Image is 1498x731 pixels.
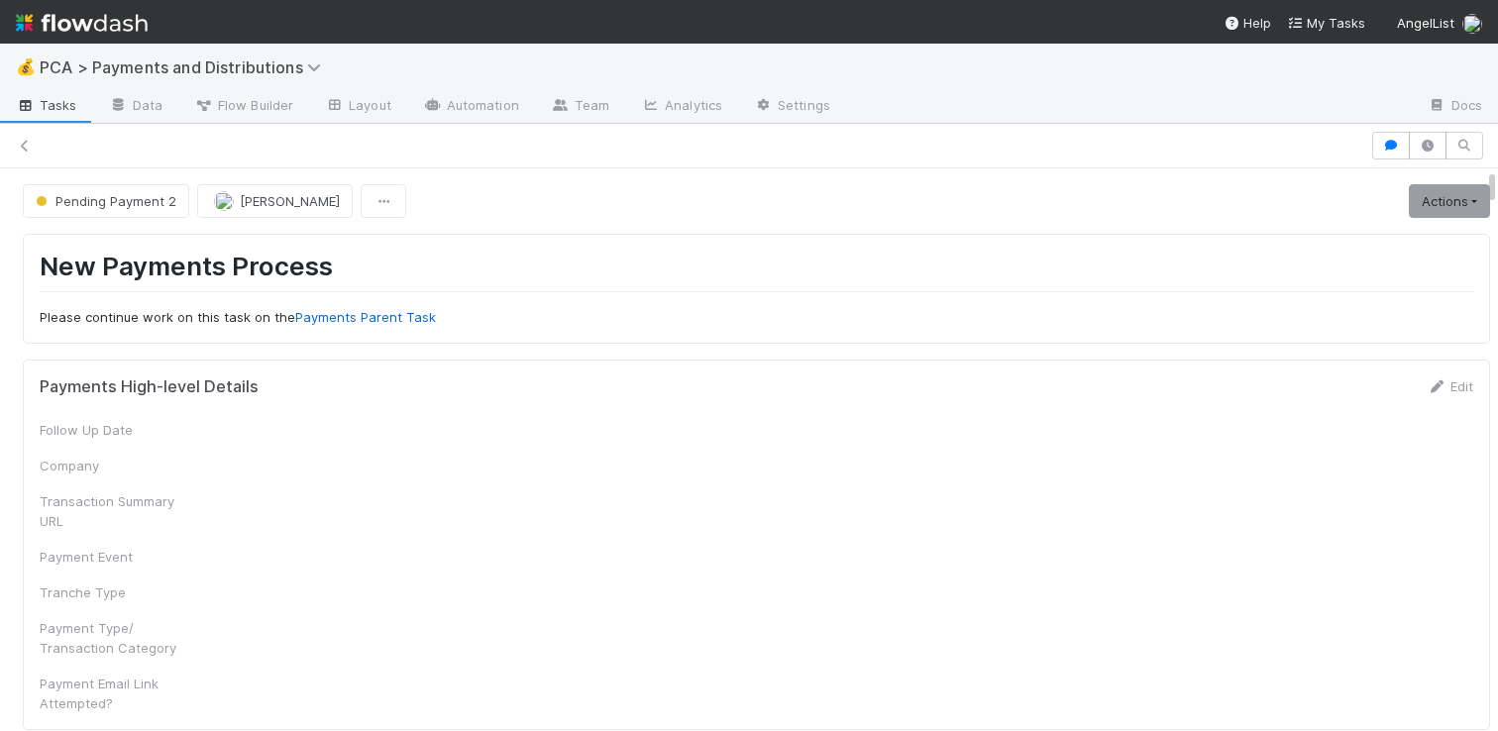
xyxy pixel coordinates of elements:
p: Please continue work on this task on the [40,308,1473,328]
div: Tranche Type [40,582,188,602]
a: Data [93,91,178,123]
h1: New Payments Process [40,251,1473,291]
button: [PERSON_NAME] [197,184,353,218]
span: Pending Payment 2 [32,193,176,209]
span: PCA > Payments and Distributions [40,57,331,77]
a: Layout [309,91,407,123]
img: logo-inverted-e16ddd16eac7371096b0.svg [16,6,148,40]
div: Payment Email Link Attempted? [40,674,188,713]
div: Follow Up Date [40,420,188,440]
span: 💰 [16,58,36,75]
img: avatar_705b8750-32ac-4031-bf5f-ad93a4909bc8.png [214,191,234,211]
h5: Payments High-level Details [40,377,259,397]
a: Payments Parent Task [295,309,436,325]
div: Company [40,456,188,475]
div: Payment Type/ Transaction Category [40,618,188,658]
span: Tasks [16,95,77,115]
a: Edit [1427,378,1473,394]
a: Flow Builder [178,91,309,123]
span: Flow Builder [194,95,293,115]
a: Team [535,91,625,123]
span: My Tasks [1287,15,1365,31]
div: Transaction Summary URL [40,491,188,531]
a: My Tasks [1287,13,1365,33]
a: Analytics [625,91,738,123]
a: Automation [407,91,535,123]
img: avatar_e7d5656d-bda2-4d83-89d6-b6f9721f96bd.png [1462,14,1482,34]
span: [PERSON_NAME] [240,193,340,209]
div: Help [1224,13,1271,33]
a: Actions [1409,184,1490,218]
button: Pending Payment 2 [23,184,189,218]
a: Settings [738,91,846,123]
span: AngelList [1397,15,1454,31]
div: Payment Event [40,547,188,567]
a: Docs [1412,91,1498,123]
